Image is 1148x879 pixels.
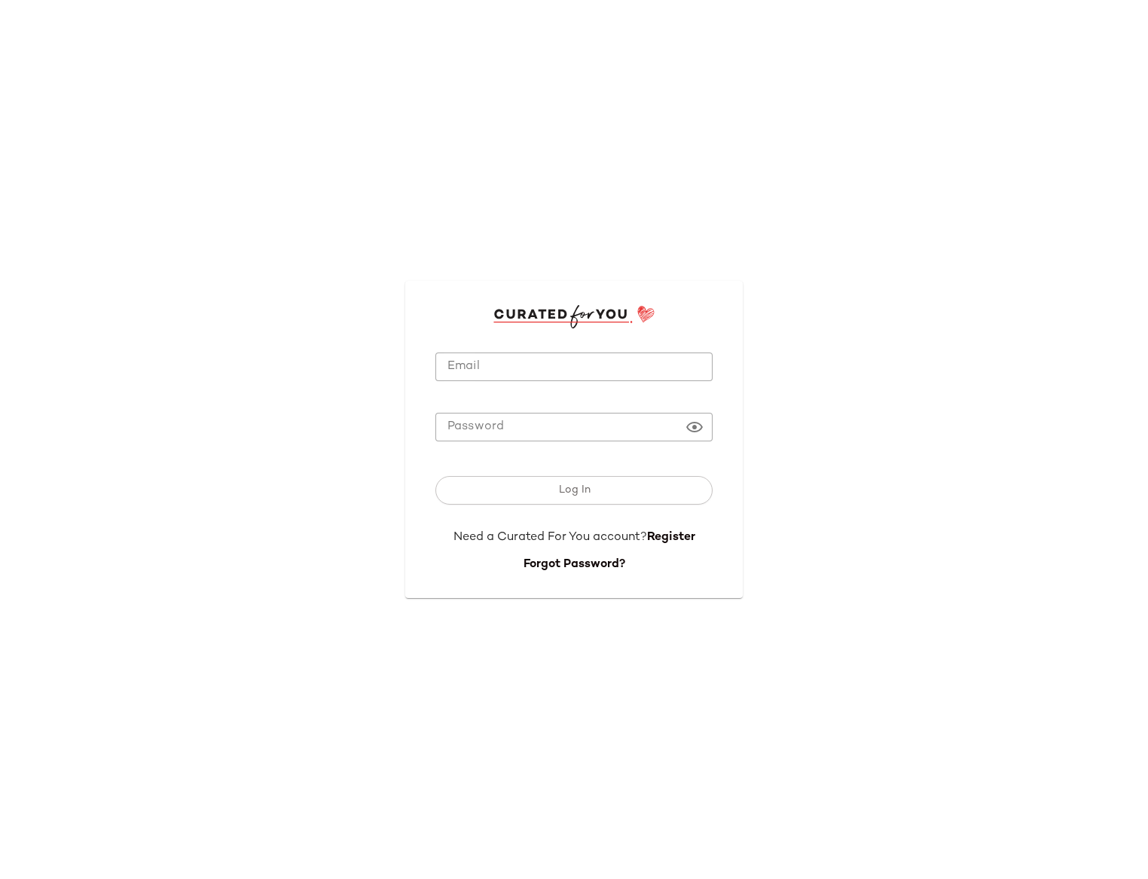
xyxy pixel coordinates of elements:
[647,531,695,544] a: Register
[493,305,655,328] img: cfy_login_logo.DGdB1djN.svg
[524,558,625,571] a: Forgot Password?
[453,531,647,544] span: Need a Curated For You account?
[435,476,713,505] button: Log In
[557,484,590,496] span: Log In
